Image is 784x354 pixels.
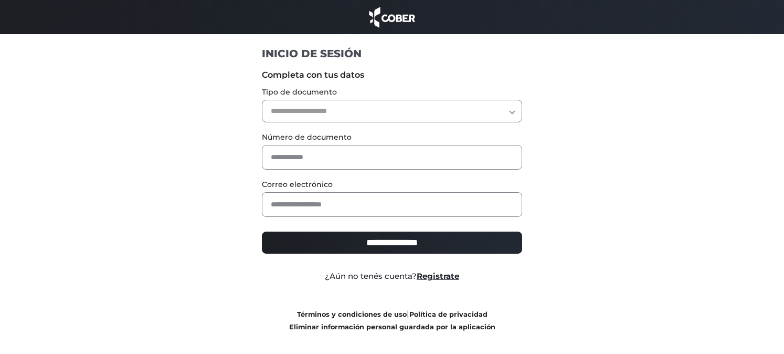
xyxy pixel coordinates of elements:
label: Correo electrónico [262,179,523,190]
label: Completa con tus datos [262,69,523,81]
label: Tipo de documento [262,87,523,98]
a: Eliminar información personal guardada por la aplicación [289,323,495,331]
a: Política de privacidad [409,310,488,318]
img: cober_marca.png [366,5,418,29]
h1: INICIO DE SESIÓN [262,47,523,60]
div: ¿Aún no tenés cuenta? [254,270,531,283]
a: Términos y condiciones de uso [297,310,407,318]
div: | [254,308,531,333]
label: Número de documento [262,132,523,143]
a: Registrate [417,271,459,281]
